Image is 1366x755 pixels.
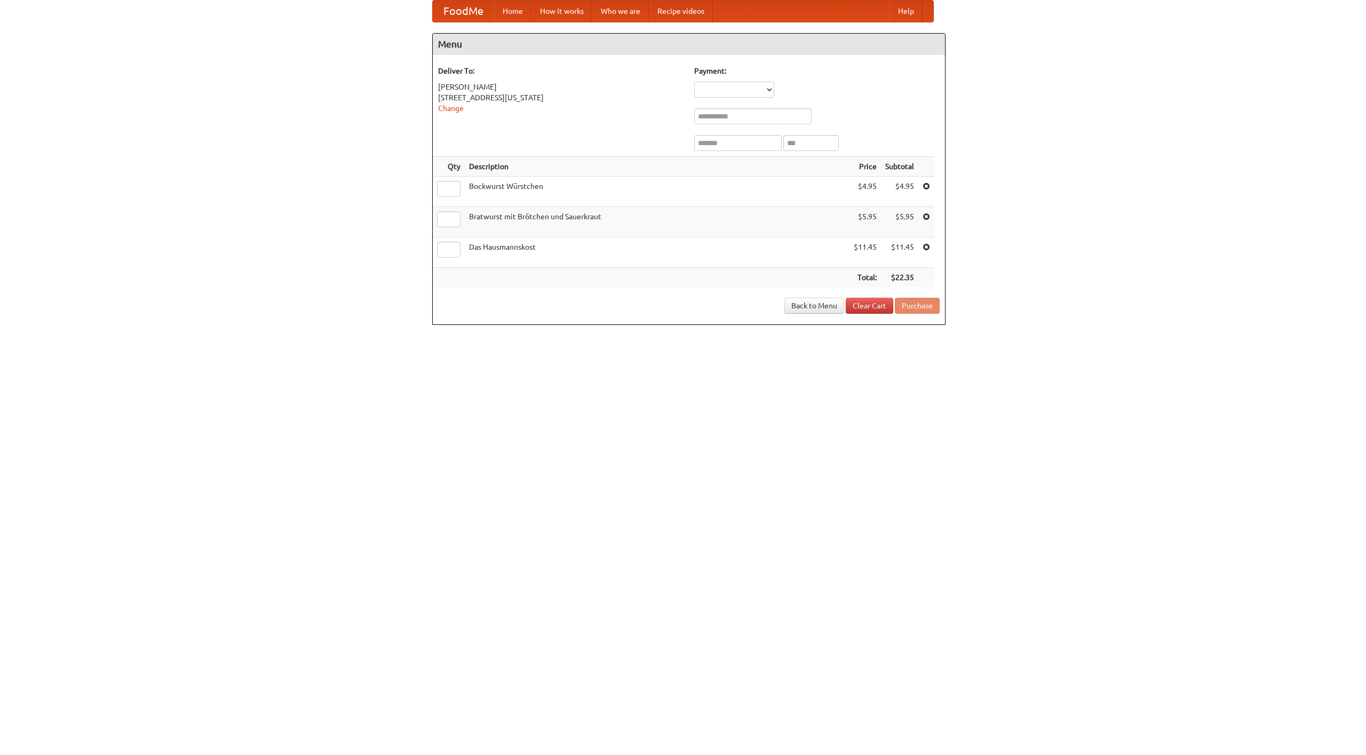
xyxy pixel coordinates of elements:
[881,207,918,237] td: $5.95
[881,177,918,207] td: $4.95
[895,298,940,314] button: Purchase
[592,1,649,22] a: Who we are
[494,1,531,22] a: Home
[784,298,844,314] a: Back to Menu
[433,34,945,55] h4: Menu
[433,157,465,177] th: Qty
[465,207,849,237] td: Bratwurst mit Brötchen und Sauerkraut
[694,66,940,76] h5: Payment:
[849,207,881,237] td: $5.95
[438,104,464,113] a: Change
[531,1,592,22] a: How it works
[846,298,893,314] a: Clear Cart
[438,66,684,76] h5: Deliver To:
[849,177,881,207] td: $4.95
[849,268,881,288] th: Total:
[881,157,918,177] th: Subtotal
[649,1,713,22] a: Recipe videos
[465,237,849,268] td: Das Hausmannskost
[849,237,881,268] td: $11.45
[438,82,684,92] div: [PERSON_NAME]
[465,177,849,207] td: Bockwurst Würstchen
[881,237,918,268] td: $11.45
[881,268,918,288] th: $22.35
[849,157,881,177] th: Price
[465,157,849,177] th: Description
[433,1,494,22] a: FoodMe
[890,1,923,22] a: Help
[438,92,684,103] div: [STREET_ADDRESS][US_STATE]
